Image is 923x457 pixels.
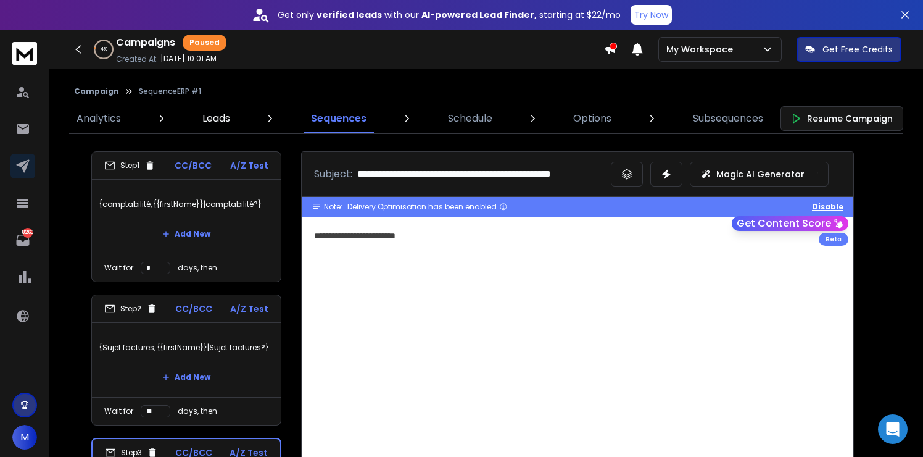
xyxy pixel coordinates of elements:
div: Delivery Optimisation has been enabled [347,202,508,212]
p: [DATE] 10:01 AM [160,54,217,64]
a: Analytics [69,104,128,133]
button: M [12,425,37,450]
p: Analytics [77,111,121,126]
p: A/Z Test [230,159,268,172]
a: Sequences [304,104,374,133]
a: 8260 [10,228,35,253]
p: Get Free Credits [822,43,893,56]
p: Subject: [314,167,352,182]
img: logo [12,42,37,65]
p: {comptabilité, {{firstName}}|comptabilité?} [99,187,273,222]
strong: verified leads [317,9,382,21]
strong: AI-powered Lead Finder, [421,9,537,21]
p: 8260 [23,228,33,238]
li: Step2CC/BCCA/Z Test{Sujet factures, {{firstName}}|Sujet factures?}Add NewWait fordays, then [91,295,281,426]
h1: Campaigns [116,35,175,50]
button: Add New [152,365,220,390]
div: Step 1 [104,160,155,171]
p: days, then [178,406,217,416]
p: Magic AI Generator [716,168,805,180]
a: Options [566,104,619,133]
p: SequenceERP #1 [139,86,201,96]
span: Note: [324,202,342,212]
button: Try Now [631,5,672,25]
p: {Sujet factures, {{firstName}}|Sujet factures?} [99,330,273,365]
p: 4 % [101,46,107,53]
button: Get Content Score [732,216,848,231]
p: My Workspace [666,43,738,56]
button: Resume Campaign [780,106,903,131]
p: CC/BCC [175,303,212,315]
div: Paused [183,35,226,51]
p: days, then [178,263,217,273]
p: Schedule [448,111,492,126]
a: Subsequences [685,104,771,133]
button: Disable [812,202,843,212]
p: Leads [202,111,230,126]
p: CC/BCC [175,159,212,172]
p: A/Z Test [230,303,268,315]
p: Subsequences [693,111,763,126]
div: Beta [819,233,848,246]
button: Get Free Credits [797,37,901,62]
p: Options [573,111,611,126]
button: Add New [152,222,220,246]
p: Try Now [634,9,668,21]
button: Magic AI Generator [690,162,829,187]
a: Leads [195,104,238,133]
p: Sequences [311,111,366,126]
p: Created At: [116,54,158,64]
li: Step1CC/BCCA/Z Test{comptabilité, {{firstName}}|comptabilité?}Add NewWait fordays, then [91,151,281,282]
p: Get only with our starting at $22/mo [278,9,621,21]
div: Step 2 [104,303,157,314]
a: Schedule [441,104,500,133]
button: Campaign [74,86,119,96]
p: Wait for [104,263,133,273]
p: Wait for [104,406,133,416]
div: Open Intercom Messenger [878,414,908,444]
